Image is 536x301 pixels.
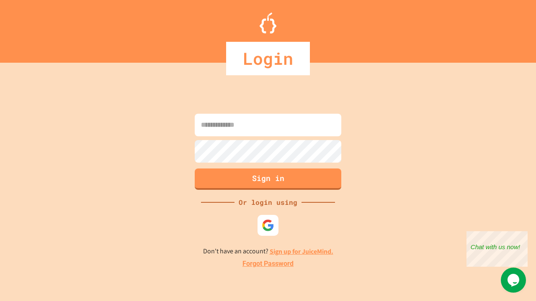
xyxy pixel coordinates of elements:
iframe: chat widget [501,268,528,293]
button: Sign in [195,168,341,190]
a: Forgot Password [242,259,294,269]
div: Login [226,42,310,75]
a: Sign up for JuiceMind. [270,247,333,256]
p: Don't have an account? [203,246,333,257]
div: Or login using [234,197,301,207]
img: google-icon.svg [262,219,274,232]
img: Logo.svg [260,13,276,33]
iframe: chat widget [466,231,528,267]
